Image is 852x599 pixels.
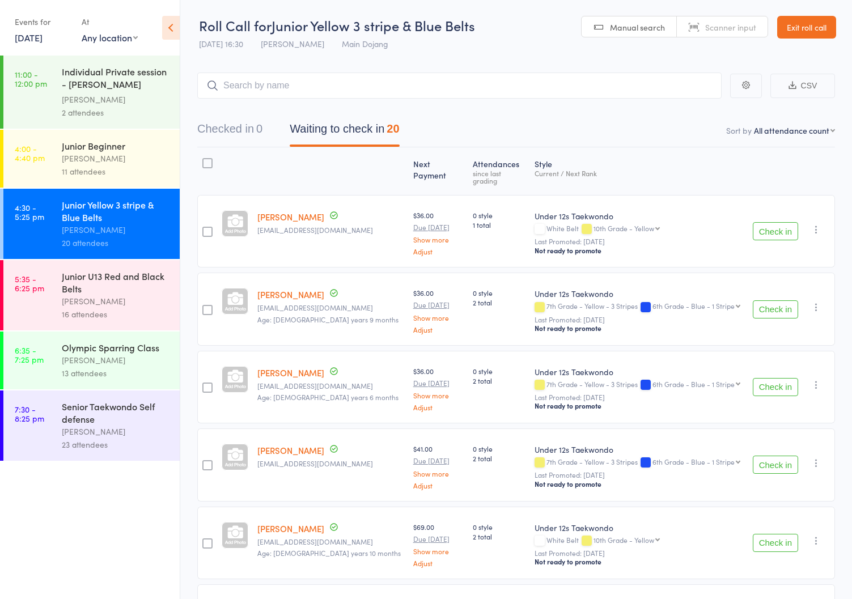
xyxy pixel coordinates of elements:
div: [PERSON_NAME] [62,152,170,165]
div: [PERSON_NAME] [62,223,170,236]
div: 20 [387,122,399,135]
div: $36.00 [413,210,464,255]
div: All attendance count [754,125,829,136]
small: Due [DATE] [413,379,464,387]
div: Not ready to promote [535,246,743,255]
div: 2 attendees [62,106,170,119]
span: Age: [DEMOGRAPHIC_DATA] years 9 months [257,315,399,324]
span: Roll Call for [199,16,272,35]
div: Junior Beginner [62,139,170,152]
span: Age: [DEMOGRAPHIC_DATA] years 6 months [257,392,399,402]
a: 4:00 -4:40 pmJunior Beginner[PERSON_NAME]11 attendees [3,130,180,188]
small: Due [DATE] [413,535,464,543]
span: 2 total [473,532,525,541]
span: 2 total [473,298,525,307]
button: Check in [753,534,798,552]
div: Events for [15,12,70,31]
div: Junior Yellow 3 stripe & Blue Belts [62,198,170,223]
div: $41.00 [413,444,464,488]
button: Check in [753,378,798,396]
div: 7th Grade - Yellow - 3 Stripes [535,380,743,390]
div: Style [530,152,748,190]
a: [PERSON_NAME] [257,288,324,300]
div: Olympic Sparring Class [62,341,170,354]
small: Last Promoted: [DATE] [535,549,743,557]
a: Show more [413,314,464,321]
div: $69.00 [413,522,464,567]
div: Under 12s Taekwondo [535,366,743,377]
div: 11 attendees [62,165,170,178]
div: [PERSON_NAME] [62,354,170,367]
a: Adjust [413,482,464,489]
span: 1 total [473,220,525,230]
a: Show more [413,547,464,555]
a: 11:00 -12:00 pmIndividual Private session - [PERSON_NAME] ([PERSON_NAME]) Clwyde[PERSON_NAME]2 at... [3,56,180,129]
small: emmajanedavis1@gmail.com [257,460,404,468]
span: Scanner input [705,22,756,33]
div: 23 attendees [62,438,170,451]
div: White Belt [535,224,743,234]
span: Junior Yellow 3 stripe & Blue Belts [272,16,475,35]
a: Exit roll call [777,16,836,39]
time: 4:30 - 5:25 pm [15,203,44,221]
small: Due [DATE] [413,223,464,231]
div: [PERSON_NAME] [62,295,170,308]
button: Checked in0 [197,117,262,147]
button: CSV [770,74,835,98]
span: Age: [DEMOGRAPHIC_DATA] years 10 months [257,548,401,558]
time: 6:35 - 7:25 pm [15,346,44,364]
span: 2 total [473,453,525,463]
a: 4:30 -5:25 pmJunior Yellow 3 stripe & Blue Belts[PERSON_NAME]20 attendees [3,189,180,259]
div: Under 12s Taekwondo [535,210,743,222]
a: [PERSON_NAME] [257,211,324,223]
a: [PERSON_NAME] [257,444,324,456]
span: [DATE] 16:30 [199,38,243,49]
button: Waiting to check in20 [290,117,399,147]
a: Adjust [413,248,464,255]
time: 11:00 - 12:00 pm [15,70,47,88]
div: Not ready to promote [535,401,743,410]
a: [DATE] [15,31,43,44]
div: 16 attendees [62,308,170,321]
span: [PERSON_NAME] [261,38,324,49]
div: Under 12s Taekwondo [535,444,743,455]
div: Any location [82,31,138,44]
a: Adjust [413,403,464,411]
a: Adjust [413,559,464,567]
div: 20 attendees [62,236,170,249]
time: 4:00 - 4:40 pm [15,144,45,162]
div: [PERSON_NAME] [62,93,170,106]
small: rvydyula1508@gmail.com [257,382,404,390]
span: 2 total [473,376,525,385]
div: Atten­dances [468,152,530,190]
small: Last Promoted: [DATE] [535,316,743,324]
div: 7th Grade - Yellow - 3 Stripes [535,302,743,312]
div: Under 12s Taekwondo [535,288,743,299]
div: Under 12s Taekwondo [535,522,743,533]
div: Not ready to promote [535,479,743,488]
a: Adjust [413,326,464,333]
div: 0 [256,122,262,135]
small: rvydyula1508@gmail.com [257,304,404,312]
div: 7th Grade - Yellow - 3 Stripes [535,458,743,468]
div: Senior Taekwondo Self defense [62,400,170,425]
div: 13 attendees [62,367,170,380]
div: since last grading [473,169,525,184]
div: $36.00 [413,288,464,333]
div: 6th Grade - Blue - 1 Stripe [652,380,735,388]
div: Not ready to promote [535,557,743,566]
a: [PERSON_NAME] [257,522,324,534]
div: [PERSON_NAME] [62,425,170,438]
div: 6th Grade - Blue - 1 Stripe [652,458,735,465]
time: 5:35 - 6:25 pm [15,274,44,292]
time: 7:30 - 8:25 pm [15,405,44,423]
small: Due [DATE] [413,301,464,309]
div: Not ready to promote [535,324,743,333]
span: Main Dojang [342,38,388,49]
div: 10th Grade - Yellow [594,536,654,543]
span: 0 style [473,444,525,453]
small: Last Promoted: [DATE] [535,471,743,479]
small: sarahefalla@hotmail.com [257,226,404,234]
small: Due [DATE] [413,457,464,465]
a: 5:35 -6:25 pmJunior U13 Red and Black Belts[PERSON_NAME]16 attendees [3,260,180,330]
